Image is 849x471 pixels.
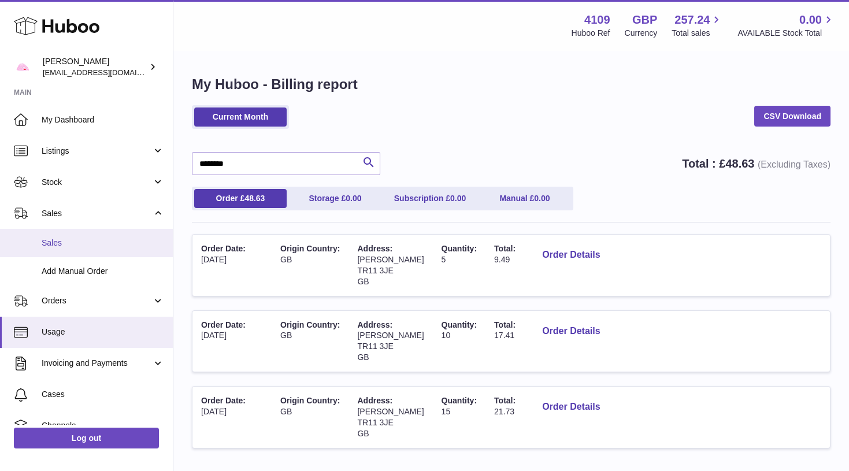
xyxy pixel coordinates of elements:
span: Origin Country: [280,396,340,405]
a: Manual £0.00 [479,189,571,208]
span: Usage [42,327,164,338]
span: Origin Country: [280,244,340,253]
td: GB [272,235,349,296]
td: 10 [433,311,485,372]
span: (Excluding Taxes) [758,160,831,169]
span: TR11 3JE [357,342,393,351]
img: hello@limpetstore.com [14,58,31,76]
span: Cases [42,389,164,400]
span: Total: [494,320,516,329]
span: 48.63 [725,157,754,170]
span: Total: [494,244,516,253]
span: Orders [42,295,152,306]
span: GB [357,353,369,362]
span: [PERSON_NAME] [357,407,424,416]
div: Huboo Ref [572,28,610,39]
a: Log out [14,428,159,448]
span: Invoicing and Payments [42,358,152,369]
span: [EMAIL_ADDRESS][DOMAIN_NAME] [43,68,170,77]
span: Quantity: [442,396,477,405]
span: Quantity: [442,320,477,329]
strong: Total : £ [682,157,831,170]
span: TR11 3JE [357,266,393,275]
span: 0.00 [450,194,466,203]
span: 0.00 [799,12,822,28]
span: 257.24 [674,12,710,28]
td: GB [272,311,349,372]
span: Listings [42,146,152,157]
span: 48.63 [244,194,265,203]
span: [PERSON_NAME] [357,331,424,340]
span: AVAILABLE Stock Total [737,28,835,39]
span: Add Manual Order [42,266,164,277]
span: Address: [357,320,392,329]
span: 0.00 [534,194,550,203]
a: CSV Download [754,106,831,127]
span: Address: [357,244,392,253]
span: [PERSON_NAME] [357,255,424,264]
span: Sales [42,238,164,249]
td: 5 [433,235,485,296]
span: Total sales [672,28,723,39]
span: Order Date: [201,396,246,405]
div: Currency [625,28,658,39]
a: 0.00 AVAILABLE Stock Total [737,12,835,39]
td: [DATE] [192,387,254,448]
span: 9.49 [494,255,510,264]
button: Order Details [533,395,609,419]
button: Order Details [533,243,609,267]
span: 21.73 [494,407,514,416]
td: [DATE] [192,311,254,372]
strong: GBP [632,12,657,28]
span: Stock [42,177,152,188]
td: [DATE] [192,235,254,296]
a: Subscription £0.00 [384,189,476,208]
span: Order Date: [201,244,246,253]
span: Total: [494,396,516,405]
span: 0.00 [346,194,361,203]
span: 17.41 [494,331,514,340]
strong: 4109 [584,12,610,28]
a: Order £48.63 [194,189,287,208]
span: Sales [42,208,152,219]
a: Current Month [194,107,287,127]
span: Origin Country: [280,320,340,329]
h1: My Huboo - Billing report [192,75,831,94]
span: TR11 3JE [357,418,393,427]
span: My Dashboard [42,114,164,125]
span: Address: [357,396,392,405]
span: Order Date: [201,320,246,329]
a: Storage £0.00 [289,189,381,208]
div: [PERSON_NAME] [43,56,147,78]
td: GB [272,387,349,448]
button: Order Details [533,320,609,343]
td: 15 [433,387,485,448]
span: Quantity: [442,244,477,253]
a: 257.24 Total sales [672,12,723,39]
span: Channels [42,420,164,431]
span: GB [357,429,369,438]
span: GB [357,277,369,286]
